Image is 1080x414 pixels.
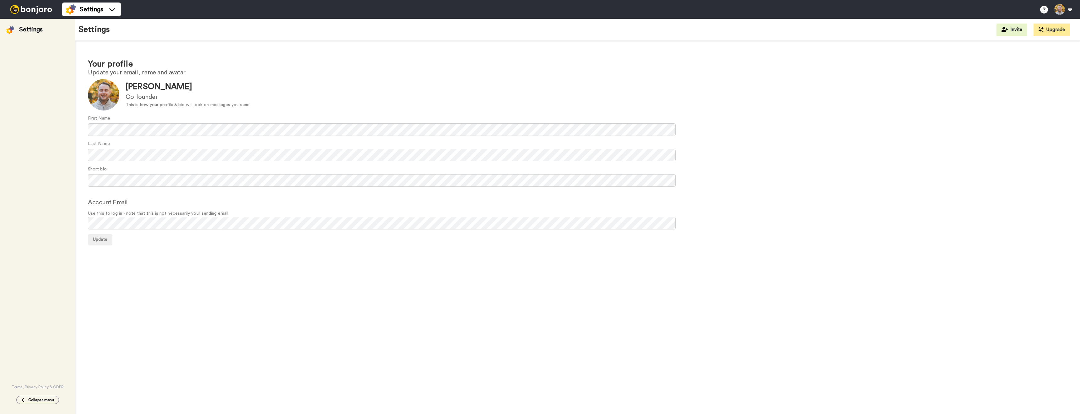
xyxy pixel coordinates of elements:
[28,397,54,402] span: Collapse menu
[88,210,1067,217] span: Use this to log in - note that this is not necessarily your sending email
[88,166,107,173] label: Short bio
[126,81,250,93] div: [PERSON_NAME]
[6,26,14,34] img: settings-colored.svg
[88,60,1067,69] h1: Your profile
[66,4,76,14] img: settings-colored.svg
[88,198,128,207] label: Account Email
[88,234,112,245] button: Update
[19,25,43,34] div: Settings
[996,24,1027,36] button: Invite
[126,102,250,108] div: This is how your profile & bio will look on messages you send
[80,5,103,14] span: Settings
[16,396,59,404] button: Collapse menu
[78,25,110,34] h1: Settings
[88,115,110,122] label: First Name
[8,5,55,14] img: bj-logo-header-white.svg
[1034,24,1070,36] button: Upgrade
[93,237,107,242] span: Update
[126,93,250,102] div: Co-founder
[88,141,110,147] label: Last Name
[88,69,1067,76] h2: Update your email, name and avatar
